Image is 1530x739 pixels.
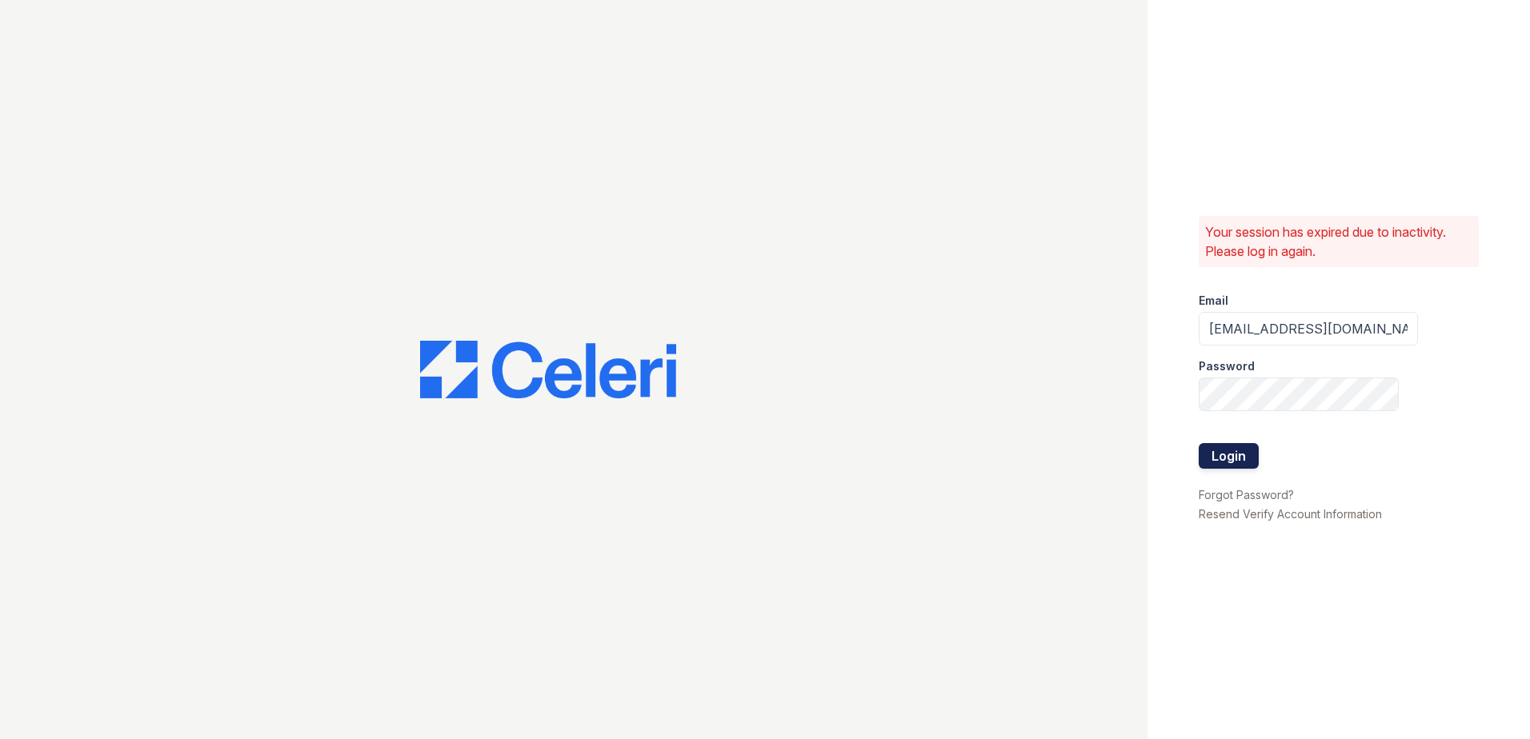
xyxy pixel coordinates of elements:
[1205,222,1472,261] p: Your session has expired due to inactivity. Please log in again.
[1199,293,1228,309] label: Email
[1199,358,1255,374] label: Password
[1199,443,1259,469] button: Login
[420,341,676,398] img: CE_Logo_Blue-a8612792a0a2168367f1c8372b55b34899dd931a85d93a1a3d3e32e68fde9ad4.png
[1199,488,1294,501] a: Forgot Password?
[1199,507,1382,521] a: Resend Verify Account Information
